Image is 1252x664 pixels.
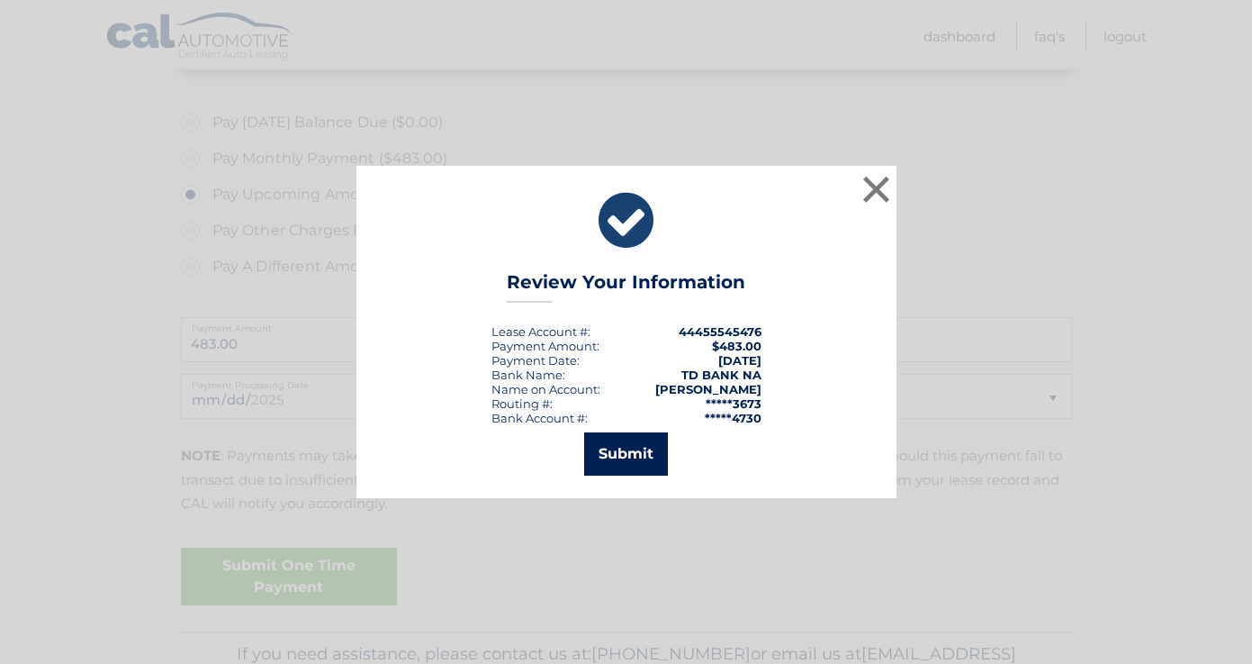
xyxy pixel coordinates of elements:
div: Bank Account #: [491,411,588,425]
strong: [PERSON_NAME] [655,382,761,396]
div: Routing #: [491,396,553,411]
div: Bank Name: [491,368,565,382]
span: $483.00 [712,339,761,353]
div: Payment Amount: [491,339,599,353]
h3: Review Your Information [507,271,745,303]
button: × [859,171,895,207]
div: Name on Account: [491,382,600,396]
span: [DATE] [718,353,761,368]
span: Payment Date [491,353,577,368]
strong: 44455545476 [679,324,761,339]
button: Submit [584,432,668,476]
strong: TD BANK NA [681,368,761,382]
div: Lease Account #: [491,324,590,339]
div: : [491,353,580,368]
